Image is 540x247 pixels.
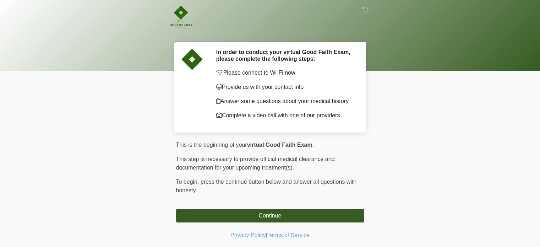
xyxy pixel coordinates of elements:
[216,83,354,91] p: Provide us with your contact info
[312,142,314,148] span: .
[216,49,354,62] h2: In order to conduct your virtual Good Faith Exam, please complete the following steps:
[216,69,354,77] p: Please connect to Wi-Fi now
[266,232,267,238] a: |
[216,97,354,106] p: Answer some questions about your medical history
[216,111,354,120] p: Complete a video call with one of our providers
[176,179,201,185] span: To begin,
[176,209,364,222] button: Continue
[247,142,312,148] strong: virtual Good Faith Exam
[181,49,203,70] img: Agent Avatar
[176,142,247,148] span: This is the beginning of your
[176,179,357,193] span: press the continue button below and answer all questions with honesty.
[230,232,266,238] a: Privacy Policy
[169,5,193,29] img: DWL Medicine Company Logo
[267,232,310,238] a: Terms of Service
[176,156,335,171] span: This step is necessary to provide official medical clearance and documentation for your upcoming ...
